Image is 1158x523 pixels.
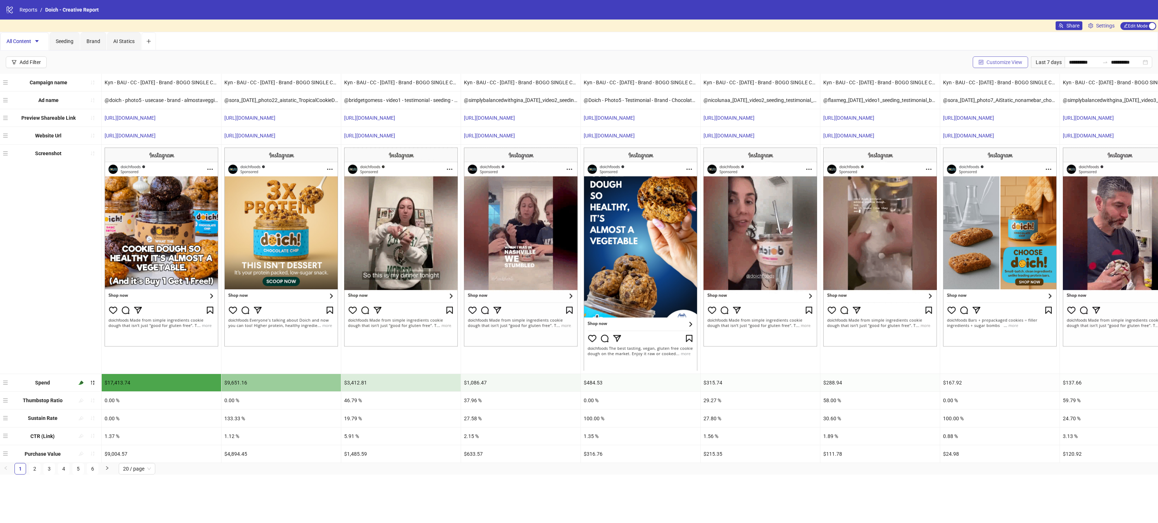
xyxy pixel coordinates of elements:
[87,463,98,474] a: 6
[90,98,95,103] span: sort-ascending
[73,463,84,474] a: 5
[943,148,1057,346] img: Screenshot 120232407590520297
[701,74,820,91] div: Kyn - BAU - CC - [DATE] - Brand - BOGO SINGLE Campaign - Relaunch - Copy
[940,74,1060,91] div: Kyn - BAU - CC - [DATE] - Brand - BOGO SINGLE Campaign - Relaunch - Copy
[3,151,8,156] span: menu
[584,133,635,139] a: [URL][DOMAIN_NAME]
[44,463,55,474] a: 3
[102,92,221,109] div: @doich - photo5 - usecase - brand - almostaveggie - PDP
[581,428,700,445] div: 1.35 %
[820,428,940,445] div: 1.89 %
[90,398,95,403] span: sort-ascending
[581,374,700,391] div: $484.53
[820,409,940,427] div: 30.60 %
[6,56,47,68] button: Add Filter
[102,74,221,91] div: Kyn - BAU - CC - [DATE] - Brand - BOGO SINGLE Campaign - Relaunch - Copy
[3,130,10,141] div: menu
[341,74,461,91] div: Kyn - BAU - CC - [DATE] - Brand - BOGO SINGLE Campaign - Relaunch - Copy
[30,80,67,85] b: Campaign name
[141,32,156,50] button: Add tab
[1102,59,1108,65] span: to
[221,428,341,445] div: 1.12 %
[701,445,820,463] div: $215.35
[102,374,221,391] div: $17,413.74
[3,451,8,456] span: menu
[224,148,338,346] img: Screenshot 120231262741180297
[119,463,155,475] div: Page Size
[35,133,62,139] b: Website Url
[581,92,700,109] div: @Doich - Photo5 - Testimonial - Brand - ChocolateChip - PDP - Copy
[221,374,341,391] div: $9,651.16
[102,445,221,463] div: $9,004.57
[3,98,8,103] span: menu
[79,416,84,421] span: highlight
[3,395,10,406] div: menu
[3,94,10,106] div: menu
[461,92,580,109] div: @simplybalancedwithgina_[DATE]_video2_seeding_testimonial_basicb#tch_doich__Iter1
[79,380,84,385] span: highlight
[703,148,817,346] img: Screenshot 120230659920740297
[101,463,113,475] button: right
[581,445,700,463] div: $316.76
[30,433,55,439] b: CTR (Link)
[940,392,1060,409] div: 0.00 %
[87,463,98,475] li: 6
[581,392,700,409] div: 0.00 %
[3,148,10,159] div: menu
[29,463,40,474] a: 2
[823,115,874,121] a: [URL][DOMAIN_NAME]
[79,451,84,456] span: highlight
[35,380,50,386] b: Spend
[940,374,1060,391] div: $167.92
[90,416,95,421] span: sort-ascending
[341,374,461,391] div: $3,412.81
[58,463,69,475] li: 4
[79,433,84,438] span: highlight
[224,133,275,139] a: [URL][DOMAIN_NAME]
[3,80,8,85] span: menu
[3,433,8,438] span: menu
[90,380,95,385] span: sort-descending
[1096,22,1115,30] span: Settings
[102,409,221,427] div: 0.00 %
[3,377,10,388] div: menu
[56,38,73,44] span: Seeding
[105,115,156,121] a: [URL][DOMAIN_NAME]
[90,151,95,156] span: sort-ascending
[1088,23,1093,28] span: setting
[146,39,151,44] span: plus
[584,115,635,121] a: [URL][DOMAIN_NAME]
[86,38,100,44] span: Brand
[820,74,940,91] div: Kyn - BAU - CC - [DATE] - Brand - BOGO SINGLE Campaign - Relaunch - Copy
[28,415,58,421] b: Sustain Rate
[701,392,820,409] div: 29.27 %
[38,97,59,103] b: Ad name
[79,398,84,403] span: highlight
[20,59,41,65] div: Add Filter
[3,416,8,421] span: menu
[3,448,10,460] div: menu
[701,92,820,109] div: @nicolunaa_[DATE]_video2_seeding_testimonial_basicb#tch_doich__Iter1
[1058,23,1064,28] span: usergroup-add
[43,463,55,475] li: 3
[3,133,8,138] span: menu
[461,445,580,463] div: $633.57
[113,38,135,44] span: AI Statics
[221,445,341,463] div: $4,894.45
[3,412,10,424] div: menu
[461,409,580,427] div: 27.58 %
[1102,59,1108,65] span: swap-right
[581,409,700,427] div: 100.00 %
[221,409,341,427] div: 133.33 %
[221,392,341,409] div: 0.00 %
[943,115,994,121] a: [URL][DOMAIN_NAME]
[1056,21,1082,30] button: Share
[3,112,10,124] div: menu
[3,430,10,442] div: menu
[341,92,461,109] div: @bridgetgomess - video1 - testimonial - seeding - basicb#tch - PDP
[12,60,17,65] span: filter
[4,466,8,470] span: left
[979,60,984,65] span: control
[101,463,113,475] li: Next Page
[341,445,461,463] div: $1,485.59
